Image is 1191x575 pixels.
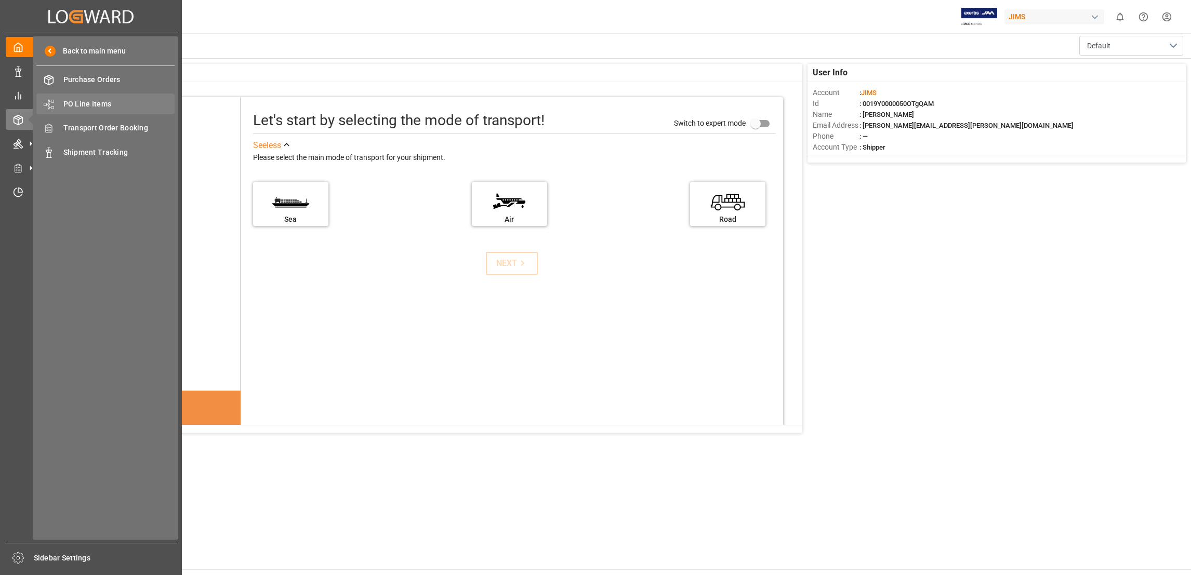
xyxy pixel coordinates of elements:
span: Back to main menu [56,46,126,57]
span: : — [859,132,868,140]
span: Email Address [813,120,859,131]
span: Name [813,109,859,120]
span: Switch to expert mode [674,118,746,127]
a: Purchase Orders [36,70,175,90]
span: : [PERSON_NAME] [859,111,914,118]
span: : Shipper [859,143,885,151]
span: Transport Order Booking [63,123,175,133]
button: Help Center [1132,5,1155,29]
span: Shipment Tracking [63,147,175,158]
span: Account [813,87,859,98]
span: PO Line Items [63,99,175,110]
span: User Info [813,66,848,79]
span: Purchase Orders [63,74,175,85]
div: Please select the main mode of transport for your shipment. [253,152,776,164]
button: JIMS [1004,7,1108,26]
div: Sea [258,214,323,225]
span: Phone [813,131,859,142]
a: My Cockpit [6,37,176,57]
div: Road [695,214,760,225]
a: Shipment Tracking [36,142,175,162]
img: Exertis%20JAM%20-%20Email%20Logo.jpg_1722504956.jpg [961,8,997,26]
div: JIMS [1004,9,1104,24]
a: Transport Order Booking [36,118,175,138]
a: PO Line Items [36,93,175,114]
button: open menu [1079,36,1183,56]
span: : 0019Y0000050OTgQAM [859,100,934,108]
div: Let's start by selecting the mode of transport! [253,110,545,131]
span: Account Type [813,142,859,153]
button: NEXT [486,252,538,275]
span: Default [1087,41,1110,51]
span: : [PERSON_NAME][EMAIL_ADDRESS][PERSON_NAME][DOMAIN_NAME] [859,122,1074,129]
span: : [859,89,877,97]
span: JIMS [861,89,877,97]
span: Id [813,98,859,109]
a: Timeslot Management V2 [6,182,176,202]
a: Data Management [6,61,176,81]
span: Sidebar Settings [34,553,178,564]
button: show 0 new notifications [1108,5,1132,29]
div: Air [477,214,542,225]
div: See less [253,139,281,152]
div: NEXT [496,257,528,270]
